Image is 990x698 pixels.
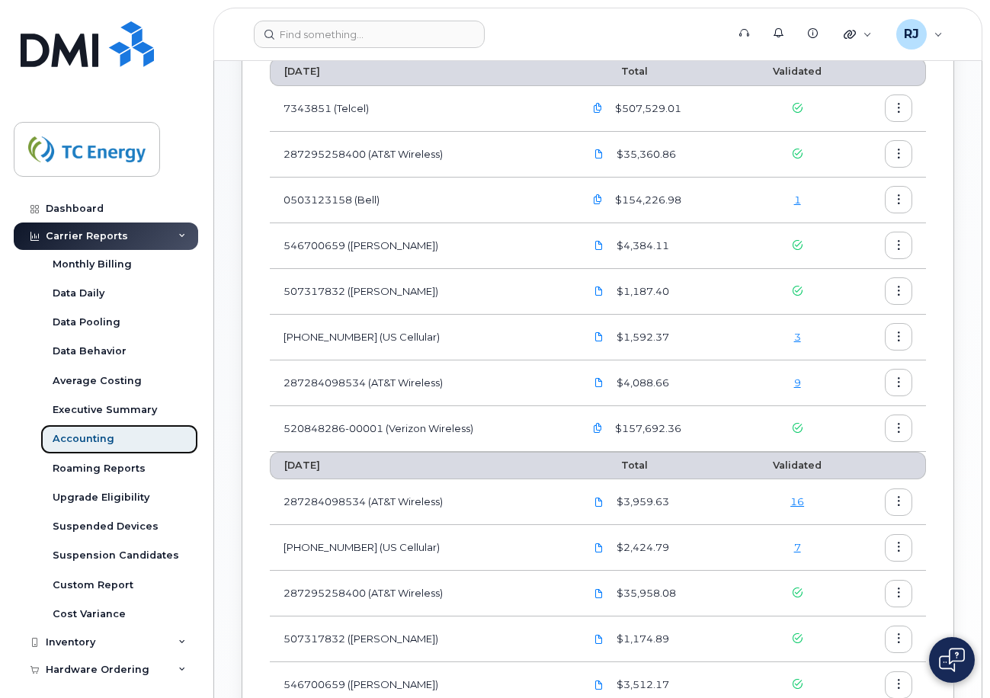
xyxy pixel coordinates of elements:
[270,132,571,178] td: 287295258400 (AT&T Wireless)
[612,421,681,436] span: $157,692.36
[270,86,571,132] td: 7343851 (Telcel)
[904,25,919,43] span: RJ
[585,278,614,305] a: TCEnergy.Rogers-Jul08_2025-3018918046.pdf
[585,626,614,652] a: TCEnergy.Rogers-Jun08_2025-3004757952.pdf
[585,232,614,259] a: TCEnergy.Rogers-Jul08_2025-3018917546.pdf
[833,19,883,50] div: Quicklinks
[794,376,801,389] a: 9
[614,632,669,646] span: $1,174.89
[745,58,850,85] th: Validated
[794,541,801,553] a: 7
[270,58,571,85] th: [DATE]
[614,677,669,692] span: $3,512.17
[745,452,850,479] th: Validated
[270,360,571,406] td: 287284098534 (AT&T Wireless)
[270,406,571,452] td: 520848286-00001 (Verizon Wireless)
[886,19,953,50] div: Renay John
[585,141,614,168] a: TCEnergy.287295258400_20250711_F.pdf
[270,178,571,223] td: 0503123158 (Bell)
[270,571,571,616] td: 287295258400 (AT&T Wireless)
[270,269,571,315] td: 507317832 ([PERSON_NAME])
[585,370,614,396] a: TCEnergy.287284098534_20250701_F.pdf
[790,495,804,507] a: 16
[270,616,571,662] td: 507317832 ([PERSON_NAME])
[614,330,669,344] span: $1,592.37
[614,376,669,390] span: $4,088.66
[585,534,614,561] a: US Cellular 920835974 06082025.pdf
[585,66,648,77] span: Total
[270,315,571,360] td: [PHONE_NUMBER] (US Cellular)
[270,525,571,571] td: [PHONE_NUMBER] (US Cellular)
[614,239,669,253] span: $4,384.11
[612,193,681,207] span: $154,226.98
[794,194,801,206] a: 1
[585,580,614,607] a: TCEnergy.287295258400_20250611_F.pdf
[612,101,681,116] span: $507,529.01
[585,459,648,471] span: Total
[585,488,614,515] a: TCEnergy.287284098534_20250601_F.pdf
[270,479,571,525] td: 287284098534 (AT&T Wireless)
[614,147,676,162] span: $35,360.86
[270,452,571,479] th: [DATE]
[614,284,669,299] span: $1,187.40
[614,586,676,600] span: $35,958.08
[585,671,614,698] a: TCEnergy.Rogers-Jun08_2025-3004757861.pdf
[614,495,669,509] span: $3,959.63
[270,223,571,269] td: 546700659 ([PERSON_NAME])
[585,324,614,351] a: US Cellular 920835974 07082025 Inv 0742455364.pdf
[794,331,801,343] a: 3
[939,648,965,672] img: Open chat
[254,21,485,48] input: Find something...
[614,540,669,555] span: $2,424.79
